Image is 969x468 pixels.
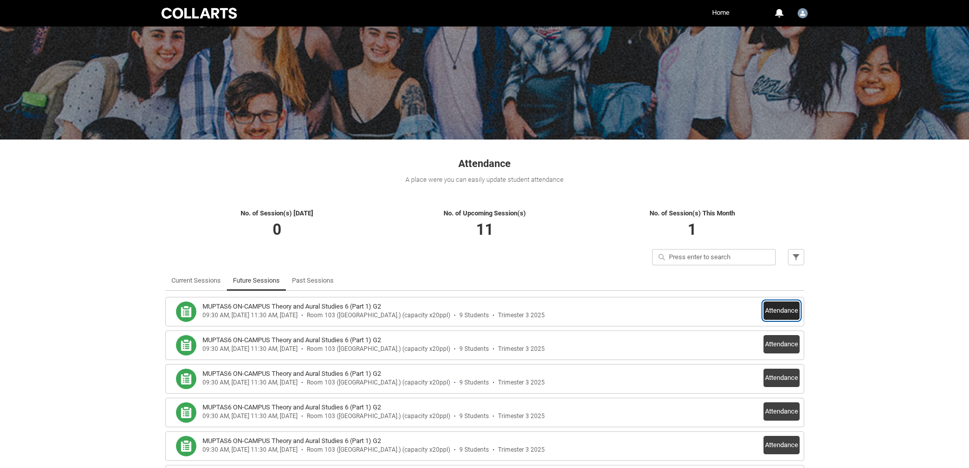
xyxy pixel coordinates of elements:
[165,175,804,185] div: A place were you can easily update student attendance
[273,221,281,238] span: 0
[202,379,298,387] div: 09:30 AM, [DATE] 11:30 AM, [DATE]
[241,209,313,217] span: No. of Session(s) [DATE]
[165,270,227,291] li: Current Sessions
[710,5,732,20] a: Home
[202,436,381,446] h3: MUPTAS6 ON-CAMPUS Theory and Aural Studies 6 (Part 1) G2
[307,412,450,420] div: Room 103 ([GEOGRAPHIC_DATA].) (capacity x20ppl)
[459,379,489,387] div: 9 Students
[764,369,800,387] button: Attendance
[286,270,340,291] li: Past Sessions
[202,412,298,420] div: 09:30 AM, [DATE] 11:30 AM, [DATE]
[476,221,493,238] span: 11
[498,312,545,319] div: Trimester 3 2025
[459,312,489,319] div: 9 Students
[202,402,381,412] h3: MUPTAS6 ON-CAMPUS Theory and Aural Studies 6 (Part 1) G2
[202,301,381,312] h3: MUPTAS6 ON-CAMPUS Theory and Aural Studies 6 (Part 1) G2
[459,446,489,454] div: 9 Students
[202,335,381,345] h3: MUPTAS6 ON-CAMPUS Theory and Aural Studies 6 (Part 1) G2
[459,345,489,353] div: 9 Students
[498,345,545,353] div: Trimester 3 2025
[227,270,286,291] li: Future Sessions
[652,249,776,265] input: Press enter to search
[171,270,221,291] a: Current Sessions
[307,379,450,387] div: Room 103 ([GEOGRAPHIC_DATA].) (capacity x20ppl)
[764,402,800,421] button: Attendance
[202,312,298,319] div: 09:30 AM, [DATE] 11:30 AM, [DATE]
[798,8,808,18] img: Tim.Henry
[764,436,800,454] button: Attendance
[202,446,298,454] div: 09:30 AM, [DATE] 11:30 AM, [DATE]
[202,345,298,353] div: 09:30 AM, [DATE] 11:30 AM, [DATE]
[459,412,489,420] div: 9 Students
[458,157,511,170] span: Attendance
[307,312,450,319] div: Room 103 ([GEOGRAPHIC_DATA].) (capacity x20ppl)
[764,301,800,320] button: Attendance
[292,270,334,291] a: Past Sessions
[307,345,450,353] div: Room 103 ([GEOGRAPHIC_DATA].) (capacity x20ppl)
[233,270,280,291] a: Future Sessions
[444,209,526,217] span: No. of Upcoming Session(s)
[498,446,545,454] div: Trimester 3 2025
[764,335,800,353] button: Attendance
[498,412,545,420] div: Trimester 3 2025
[650,209,735,217] span: No. of Session(s) This Month
[788,249,804,265] button: Filter
[307,446,450,454] div: Room 103 ([GEOGRAPHIC_DATA].) (capacity x20ppl)
[795,4,810,20] button: User Profile Tim.Henry
[202,369,381,379] h3: MUPTAS6 ON-CAMPUS Theory and Aural Studies 6 (Part 1) G2
[688,221,696,238] span: 1
[498,379,545,387] div: Trimester 3 2025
